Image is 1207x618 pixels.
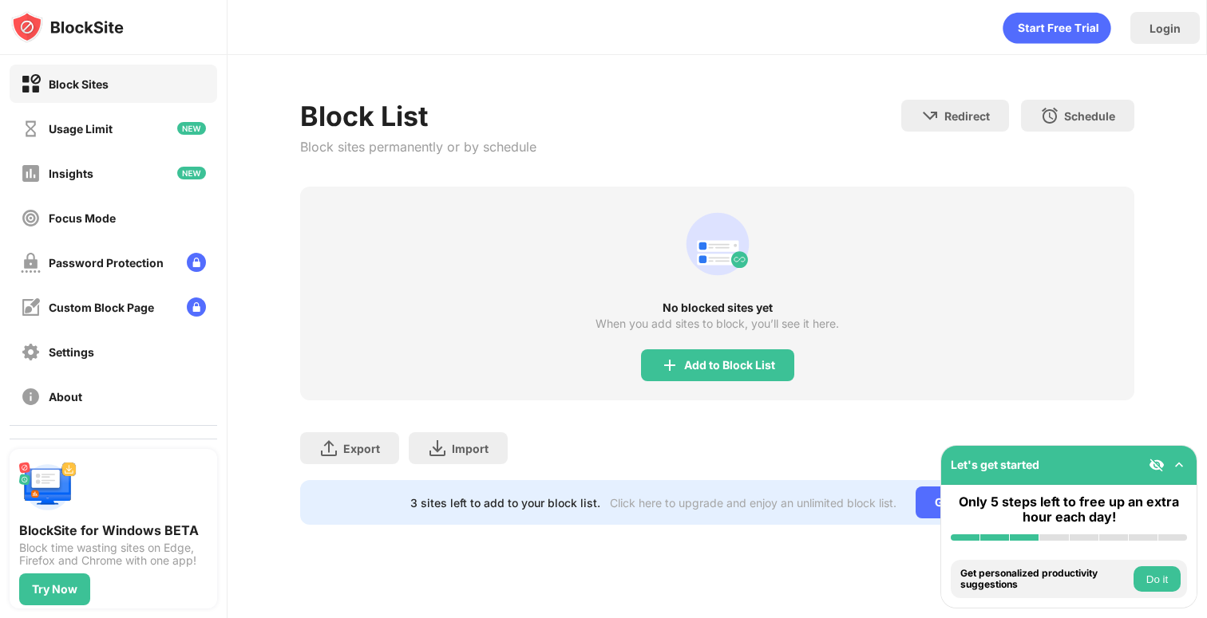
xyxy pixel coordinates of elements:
[49,390,82,403] div: About
[49,301,154,314] div: Custom Block Page
[951,458,1039,471] div: Let's get started
[1150,22,1181,35] div: Login
[49,77,109,91] div: Block Sites
[177,122,206,135] img: new-icon.svg
[19,541,208,567] div: Block time wasting sites on Edge, Firefox and Chrome with one app!
[1064,109,1115,123] div: Schedule
[21,387,41,407] img: about-off.svg
[21,297,41,317] img: customize-block-page-off.svg
[49,122,113,136] div: Usage Limit
[960,568,1130,591] div: Get personalized productivity suggestions
[1149,457,1165,473] img: eye-not-visible.svg
[49,256,164,270] div: Password Protection
[19,522,208,538] div: BlockSite for Windows BETA
[1171,457,1187,473] img: omni-setup-toggle.svg
[452,442,489,455] div: Import
[187,253,206,272] img: lock-menu.svg
[684,359,775,372] div: Add to Block List
[187,297,206,317] img: lock-menu.svg
[944,109,990,123] div: Redirect
[410,496,600,510] div: 3 sites left to add to your block list.
[916,486,1025,518] div: Go Unlimited
[1134,566,1181,592] button: Do it
[1003,12,1111,44] div: animation
[679,206,756,282] div: animation
[300,139,536,155] div: Block sites permanently or by schedule
[19,459,77,516] img: push-desktop.svg
[49,211,116,225] div: Focus Mode
[300,301,1135,314] div: No blocked sites yet
[21,119,41,139] img: time-usage-off.svg
[343,442,380,455] div: Export
[177,167,206,179] img: new-icon.svg
[21,342,41,362] img: settings-off.svg
[951,494,1187,525] div: Only 5 steps left to free up an extra hour each day!
[21,163,41,183] img: insights-off.svg
[11,11,124,43] img: logo-blocksite.svg
[49,167,93,180] div: Insights
[32,583,77,596] div: Try Now
[610,496,896,510] div: Click here to upgrade and enjoy an unlimited block list.
[596,317,839,330] div: When you add sites to block, you’ll see it here.
[21,253,41,273] img: password-protection-off.svg
[300,100,536,132] div: Block List
[49,345,94,359] div: Settings
[21,208,41,228] img: focus-off.svg
[21,74,41,94] img: block-on.svg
